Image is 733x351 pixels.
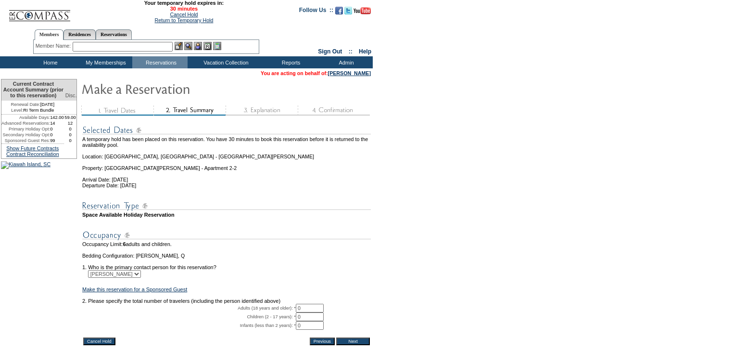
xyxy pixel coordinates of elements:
[262,56,317,68] td: Reports
[1,138,50,143] td: Sponsored Guest Res:
[50,126,64,132] td: 0
[175,42,183,50] img: b_edit.gif
[82,286,187,292] a: Make this reservation for a Sponsored Guest
[11,107,23,113] span: Level:
[82,124,371,136] img: subTtlSelectedDates.gif
[1,126,50,132] td: Primary Holiday Opt:
[1,132,50,138] td: Secondary Holiday Opt:
[82,304,296,312] td: Adults (18 years and older): *
[50,132,64,138] td: 0
[82,212,371,218] td: Space Available Holiday Reservation
[82,200,371,212] img: subTtlResType.gif
[226,105,298,116] img: step3_state1.gif
[11,102,40,107] span: Renewal Date:
[123,241,126,247] span: 6
[82,171,371,182] td: Arrival Date: [DATE]
[76,6,292,12] span: 30 minutes
[82,182,371,188] td: Departure Date: [DATE]
[153,105,226,116] img: step2_state2.gif
[8,2,71,22] img: Compass Home
[336,338,370,345] input: Next
[354,10,371,15] a: Subscribe to our YouTube Channel
[170,12,198,17] a: Cancel Hold
[64,115,77,120] td: 59.00
[82,312,296,321] td: Children (2 - 17 years): *
[81,105,153,116] img: step1_state3.gif
[64,132,77,138] td: 0
[22,56,77,68] td: Home
[82,298,371,304] td: 2. Please specify the total number of travelers (including the person identified above)
[82,259,371,270] td: 1. Who is the primary contact person for this reservation?
[132,56,188,68] td: Reservations
[63,29,96,39] a: Residences
[82,136,371,148] td: A temporary hold has been placed on this reservation. You have 30 minutes to book this reservatio...
[82,321,296,330] td: Infants (less than 2 years): *
[1,120,50,126] td: Advanced Reservations:
[81,79,274,98] img: Make Reservation
[194,42,202,50] img: Impersonate
[6,145,59,151] a: Show Future Contracts
[35,29,64,40] a: Members
[359,48,371,55] a: Help
[335,10,343,15] a: Become our fan on Facebook
[65,92,77,98] span: Disc.
[50,138,64,143] td: 99
[344,10,352,15] a: Follow us on Twitter
[298,105,370,116] img: step4_state1.gif
[82,148,371,159] td: Location: [GEOGRAPHIC_DATA], [GEOGRAPHIC_DATA] - [GEOGRAPHIC_DATA][PERSON_NAME]
[6,151,59,157] a: Contract Reconciliation
[1,79,64,101] td: Current Contract Account Summary (prior to this reservation)
[36,42,73,50] div: Member Name:
[64,120,77,126] td: 12
[1,115,50,120] td: Available Days:
[213,42,221,50] img: b_calculator.gif
[317,56,373,68] td: Admin
[77,56,132,68] td: My Memberships
[335,7,343,14] img: Become our fan on Facebook
[344,7,352,14] img: Follow us on Twitter
[64,138,77,143] td: 0
[83,338,115,345] input: Cancel Hold
[328,70,371,76] a: [PERSON_NAME]
[203,42,212,50] img: Reservations
[82,253,371,259] td: Bedding Configuration: [PERSON_NAME], Q
[310,338,335,345] input: Previous
[82,241,371,247] td: Occupancy Limit: adults and children.
[96,29,132,39] a: Reservations
[299,6,333,17] td: Follow Us ::
[261,70,371,76] span: You are acting on behalf of:
[50,115,64,120] td: 142.00
[318,48,342,55] a: Sign Out
[82,229,371,241] img: subTtlOccupancy.gif
[155,17,214,23] a: Return to Temporary Hold
[184,42,192,50] img: View
[50,120,64,126] td: 14
[82,159,371,171] td: Property: [GEOGRAPHIC_DATA][PERSON_NAME] - Apartment 2-2
[64,126,77,132] td: 0
[349,48,353,55] span: ::
[354,7,371,14] img: Subscribe to our YouTube Channel
[188,56,262,68] td: Vacation Collection
[1,107,64,115] td: RI Term Bundle
[1,101,64,107] td: [DATE]
[1,161,51,169] img: Kiawah Island, SC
